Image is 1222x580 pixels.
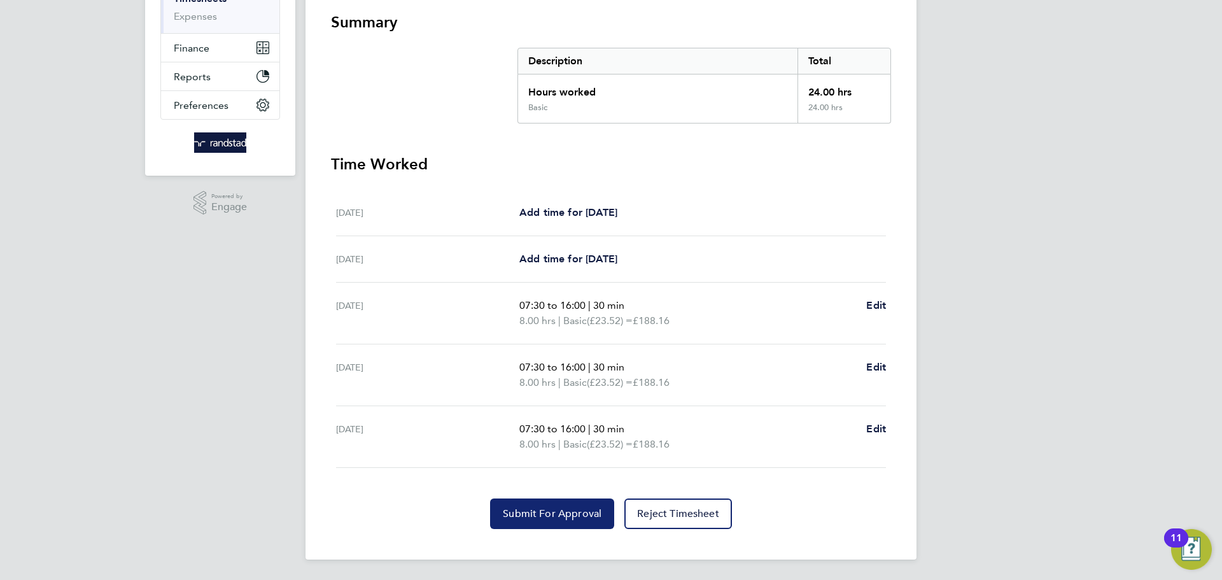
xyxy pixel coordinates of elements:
[331,12,891,32] h3: Summary
[336,421,519,452] div: [DATE]
[519,315,556,327] span: 8.00 hrs
[519,376,556,388] span: 8.00 hrs
[563,313,587,329] span: Basic
[336,205,519,220] div: [DATE]
[587,376,633,388] span: (£23.52) =
[528,103,547,113] div: Basic
[174,42,209,54] span: Finance
[588,423,591,435] span: |
[336,251,519,267] div: [DATE]
[519,423,586,435] span: 07:30 to 16:00
[587,438,633,450] span: (£23.52) =
[563,375,587,390] span: Basic
[517,48,891,124] div: Summary
[519,253,617,265] span: Add time for [DATE]
[518,48,797,74] div: Description
[563,437,587,452] span: Basic
[519,206,617,218] span: Add time for [DATE]
[174,10,217,22] a: Expenses
[866,423,886,435] span: Edit
[866,298,886,313] a: Edit
[174,99,228,111] span: Preferences
[587,315,633,327] span: (£23.52) =
[490,499,614,529] button: Submit For Approval
[558,438,561,450] span: |
[866,360,886,375] a: Edit
[519,438,556,450] span: 8.00 hrs
[193,191,248,215] a: Powered byEngage
[174,71,211,83] span: Reports
[519,361,586,373] span: 07:30 to 16:00
[519,251,617,267] a: Add time for [DATE]
[588,299,591,311] span: |
[866,421,886,437] a: Edit
[518,74,797,103] div: Hours worked
[1170,538,1182,555] div: 11
[866,361,886,373] span: Edit
[797,48,890,74] div: Total
[593,423,624,435] span: 30 min
[331,154,891,174] h3: Time Worked
[593,361,624,373] span: 30 min
[558,376,561,388] span: |
[593,299,624,311] span: 30 min
[1171,529,1212,570] button: Open Resource Center, 11 new notifications
[161,34,279,62] button: Finance
[161,62,279,90] button: Reports
[633,376,670,388] span: £188.16
[211,191,247,202] span: Powered by
[588,361,591,373] span: |
[637,507,719,520] span: Reject Timesheet
[503,507,601,520] span: Submit For Approval
[558,315,561,327] span: |
[336,298,519,329] div: [DATE]
[797,74,890,103] div: 24.00 hrs
[331,12,891,529] section: Timesheet
[161,91,279,119] button: Preferences
[797,103,890,123] div: 24.00 hrs
[624,499,732,529] button: Reject Timesheet
[160,132,280,153] a: Go to home page
[194,132,247,153] img: randstad-logo-retina.png
[633,438,670,450] span: £188.16
[519,205,617,220] a: Add time for [DATE]
[519,299,586,311] span: 07:30 to 16:00
[866,299,886,311] span: Edit
[211,202,247,213] span: Engage
[633,315,670,327] span: £188.16
[336,360,519,390] div: [DATE]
